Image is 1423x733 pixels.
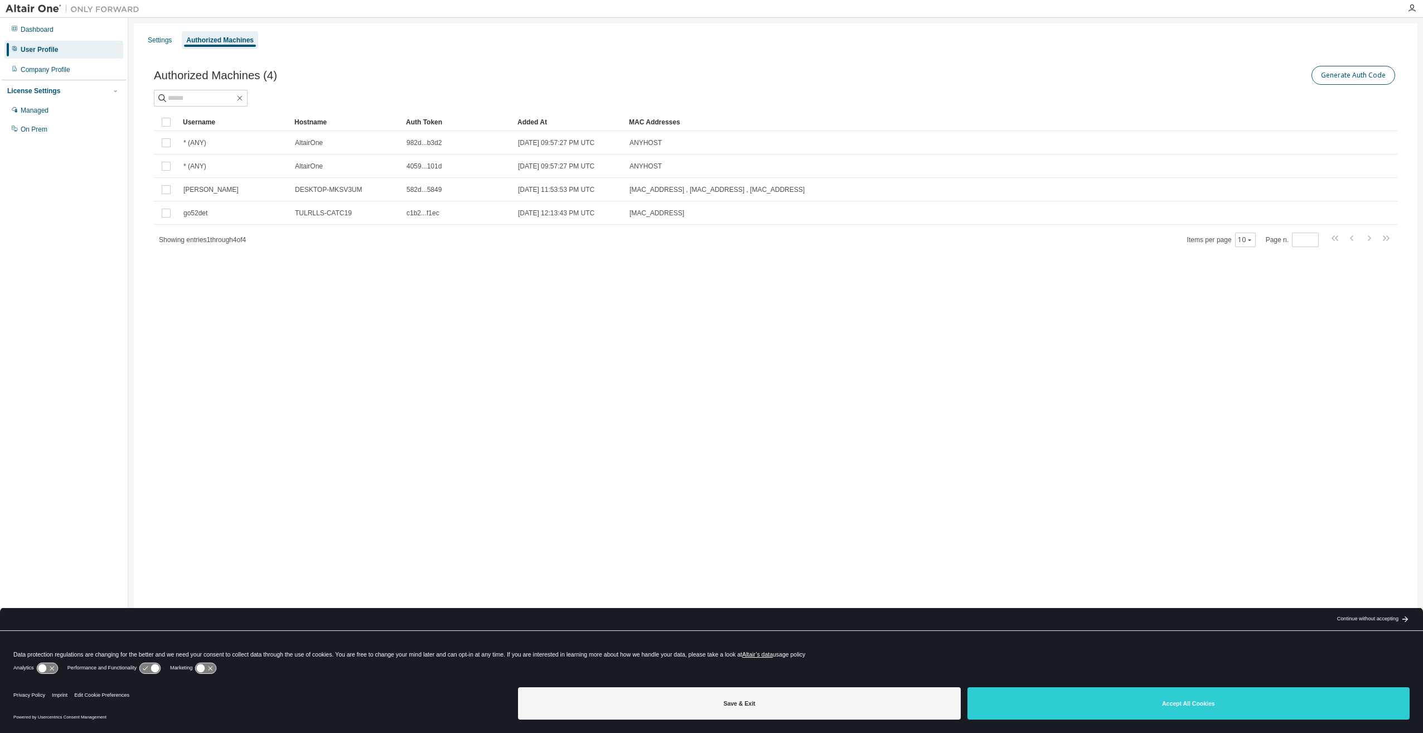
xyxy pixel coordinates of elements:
div: Company Profile [21,65,70,74]
span: AltairOne [295,162,323,171]
div: Managed [21,106,49,115]
span: [DATE] 09:57:27 PM UTC [518,138,594,147]
div: On Prem [21,125,47,134]
span: 582d...5849 [406,185,442,194]
span: Page n. [1266,233,1319,247]
button: Generate Auth Code [1311,66,1395,85]
div: License Settings [7,86,60,95]
span: [DATE] 12:13:43 PM UTC [518,209,594,218]
img: Altair One [6,3,145,15]
div: Auth Token [406,113,509,131]
span: c1b2...f1ec [406,209,439,218]
span: [MAC_ADDRESS] , [MAC_ADDRESS] , [MAC_ADDRESS] [630,185,805,194]
div: Settings [148,36,172,45]
span: AltairOne [295,138,323,147]
div: Username [183,113,285,131]
span: ANYHOST [630,162,662,171]
div: User Profile [21,45,58,54]
span: [DATE] 11:53:53 PM UTC [518,185,594,194]
span: [MAC_ADDRESS] [630,209,684,218]
button: 10 [1238,235,1253,244]
span: Showing entries 1 through 4 of 4 [159,236,246,244]
div: MAC Addresses [629,113,1280,131]
span: DESKTOP-MKSV3UM [295,185,362,194]
span: [DATE] 09:57:27 PM UTC [518,162,594,171]
span: Authorized Machines (4) [154,69,277,82]
span: ANYHOST [630,138,662,147]
div: Added At [517,113,620,131]
span: * (ANY) [183,162,206,171]
span: 4059...101d [406,162,442,171]
span: [PERSON_NAME] [183,185,239,194]
span: Items per page [1187,233,1256,247]
span: * (ANY) [183,138,206,147]
div: Hostname [294,113,397,131]
div: Authorized Machines [186,36,254,45]
span: TULRLLS-CATC19 [295,209,352,218]
span: go52det [183,209,207,218]
div: Dashboard [21,25,54,34]
span: 982d...b3d2 [406,138,442,147]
